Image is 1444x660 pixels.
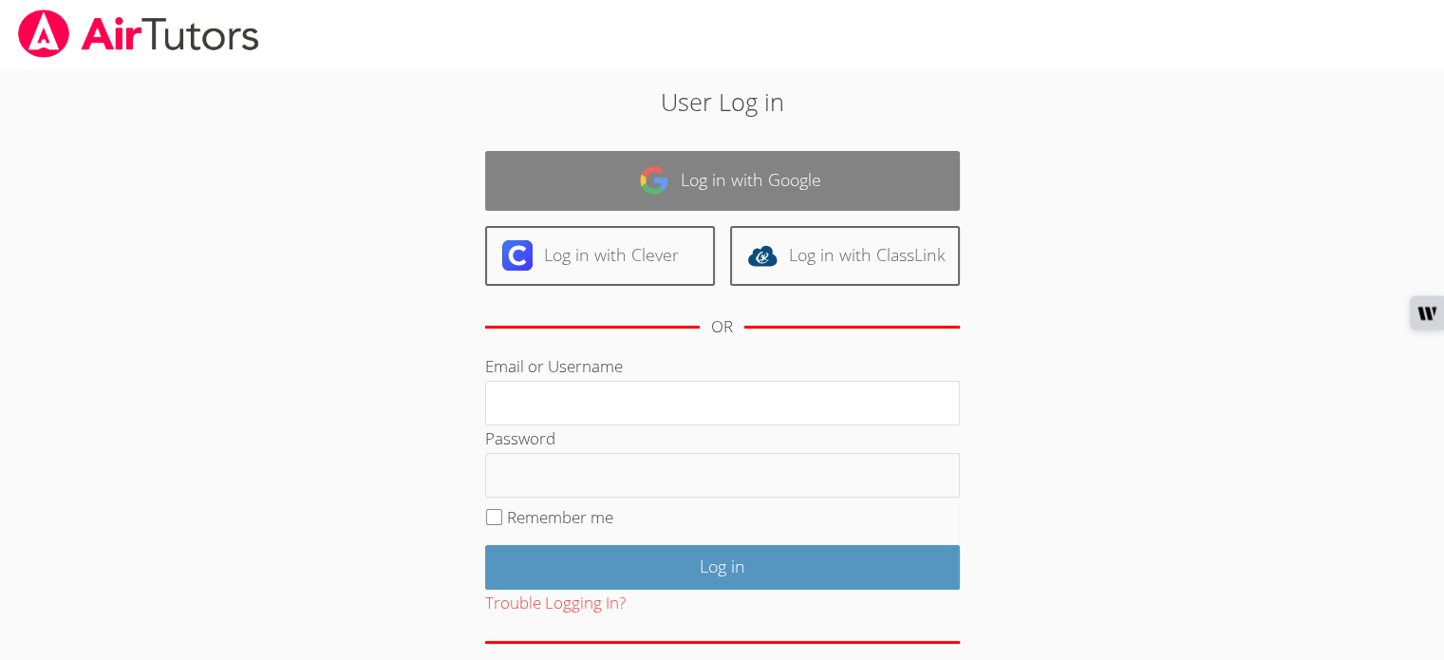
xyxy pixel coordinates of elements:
[485,545,960,590] input: Log in
[485,590,626,617] button: Trouble Logging In?
[332,84,1112,120] h2: User Log in
[507,506,613,528] label: Remember me
[485,151,960,211] a: Log in with Google
[502,240,533,271] img: clever-logo-6eab21bc6e7a338710f1a6ff85c0baf02591cd810cc4098c63d3a4b26e2feb20.svg
[711,313,733,341] div: OR
[485,226,715,286] a: Log in with Clever
[485,427,555,449] label: Password
[730,226,960,286] a: Log in with ClassLink
[485,355,623,377] label: Email or Username
[639,165,669,196] img: google-logo-50288ca7cdecda66e5e0955fdab243c47b7ad437acaf1139b6f446037453330a.svg
[16,9,261,58] img: airtutors_banner-c4298cdbf04f3fff15de1276eac7730deb9818008684d7c2e4769d2f7ddbe033.png
[747,240,778,271] img: classlink-logo-d6bb404cc1216ec64c9a2012d9dc4662098be43eaf13dc465df04b49fa7ab582.svg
